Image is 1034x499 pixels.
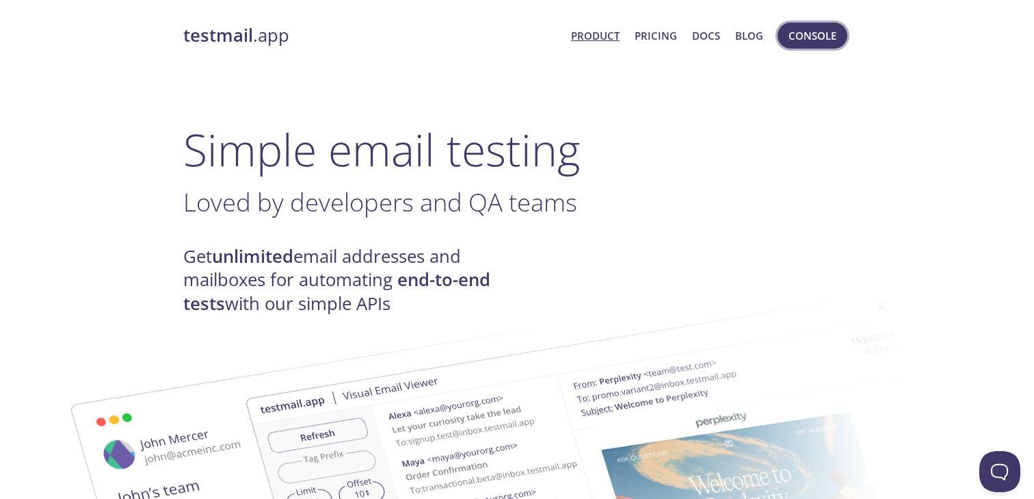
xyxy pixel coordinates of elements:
iframe: Help Scout Beacon - Open [979,451,1020,492]
strong: unlimited [212,244,293,268]
strong: testmail [183,23,253,47]
a: Product [571,27,620,44]
a: Pricing [635,27,677,44]
h1: Simple email testing [183,123,851,176]
a: testmail.app [183,24,560,47]
strong: end-to-end tests [183,268,490,315]
button: Console [778,23,847,49]
span: Loved by developers and QA teams [183,185,577,219]
span: Console [788,27,836,44]
h4: Get email addresses and mailboxes for automating with our simple APIs [183,245,517,316]
a: Docs [692,27,720,44]
a: Blog [735,27,763,44]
